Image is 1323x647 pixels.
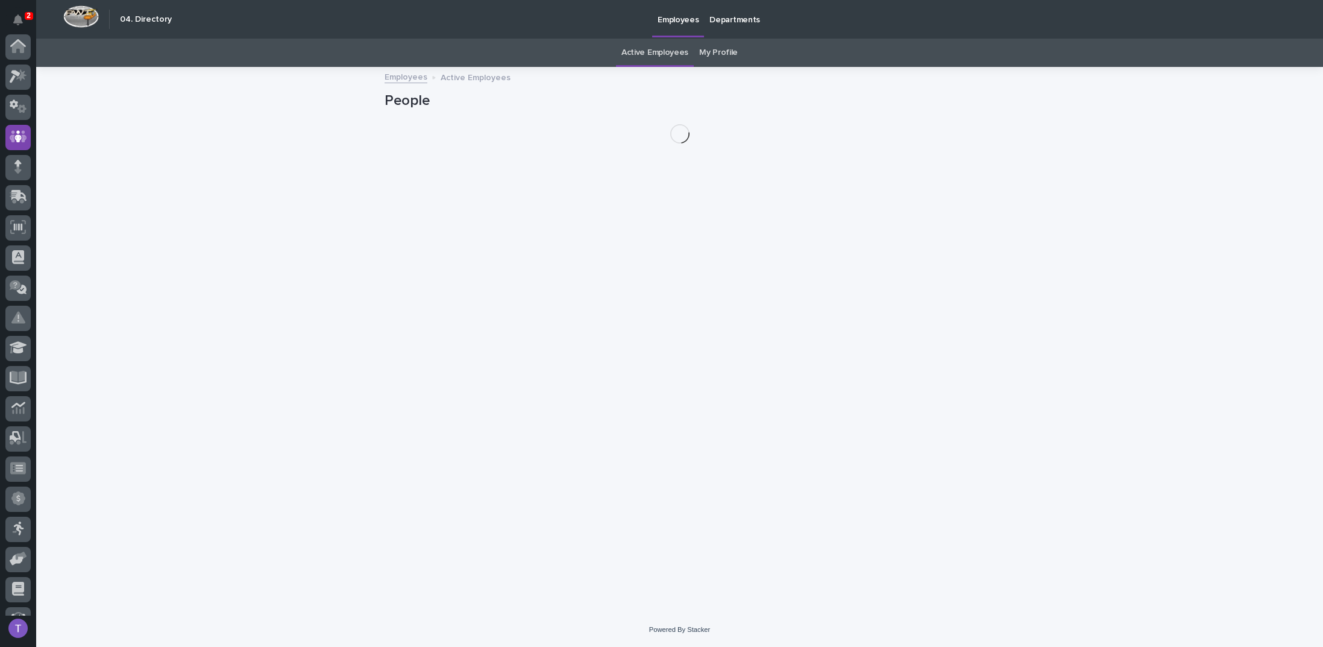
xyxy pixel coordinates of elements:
[120,14,172,25] h2: 04. Directory
[649,626,710,633] a: Powered By Stacker
[385,69,427,83] a: Employees
[63,5,99,28] img: Workspace Logo
[5,7,31,33] button: Notifications
[27,11,31,20] p: 2
[15,14,31,34] div: Notifications2
[699,39,738,67] a: My Profile
[621,39,688,67] a: Active Employees
[5,616,31,641] button: users-avatar
[385,92,975,110] h1: People
[441,70,511,83] p: Active Employees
